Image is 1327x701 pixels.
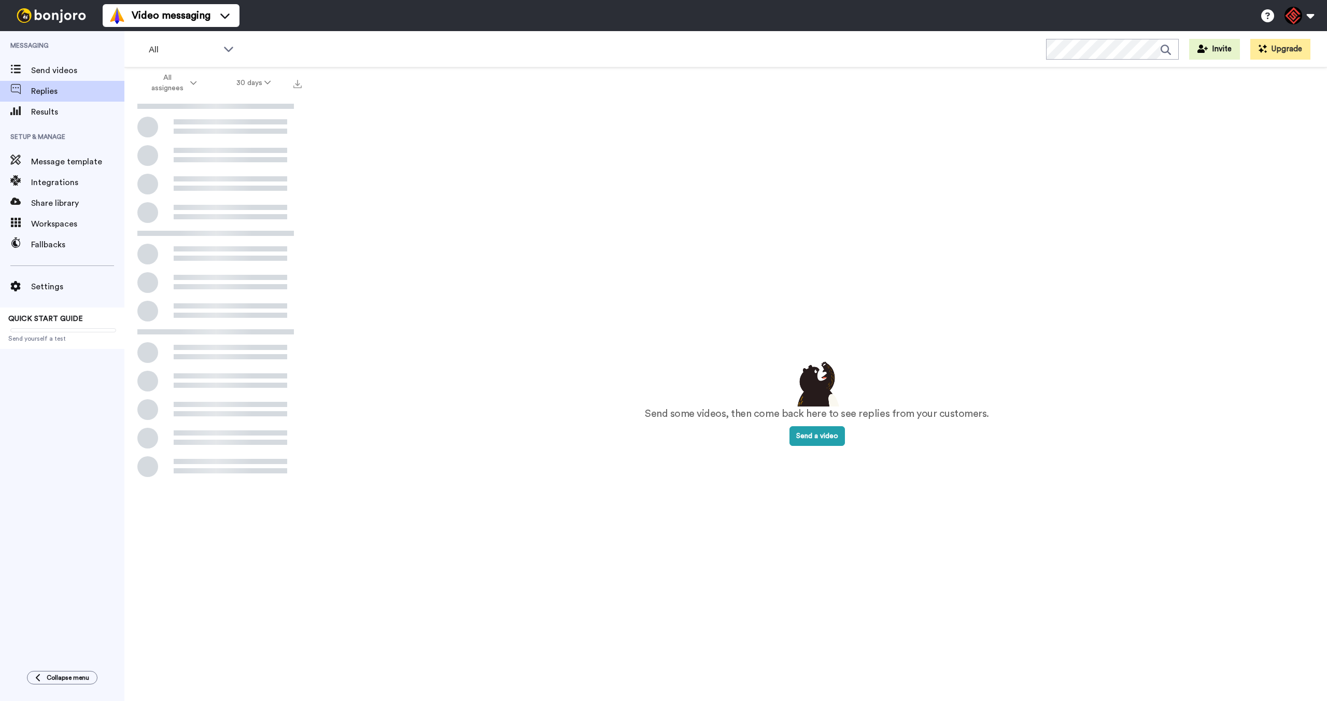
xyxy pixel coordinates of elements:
button: Invite [1189,39,1240,60]
span: Integrations [31,176,124,189]
span: Replies [31,85,124,97]
img: export.svg [293,80,302,88]
button: Collapse menu [27,671,97,684]
img: results-emptystates.png [791,359,843,406]
p: Send some videos, then come back here to see replies from your customers. [645,406,989,422]
span: Results [31,106,124,118]
span: Send videos [31,64,124,77]
span: Fallbacks [31,239,124,251]
span: Settings [31,281,124,293]
span: Collapse menu [47,674,89,682]
button: Upgrade [1250,39,1310,60]
span: Video messaging [132,8,210,23]
span: Send yourself a test [8,334,116,343]
span: Share library [31,197,124,209]
span: Message template [31,156,124,168]
span: QUICK START GUIDE [8,315,83,323]
a: Send a video [789,432,845,440]
img: vm-color.svg [109,7,125,24]
button: 30 days [217,74,291,92]
span: All assignees [146,73,188,93]
span: Workspaces [31,218,124,230]
button: Export all results that match these filters now. [290,75,305,91]
span: All [149,44,218,56]
button: Send a video [789,426,845,446]
button: All assignees [126,68,217,97]
img: bj-logo-header-white.svg [12,8,90,23]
